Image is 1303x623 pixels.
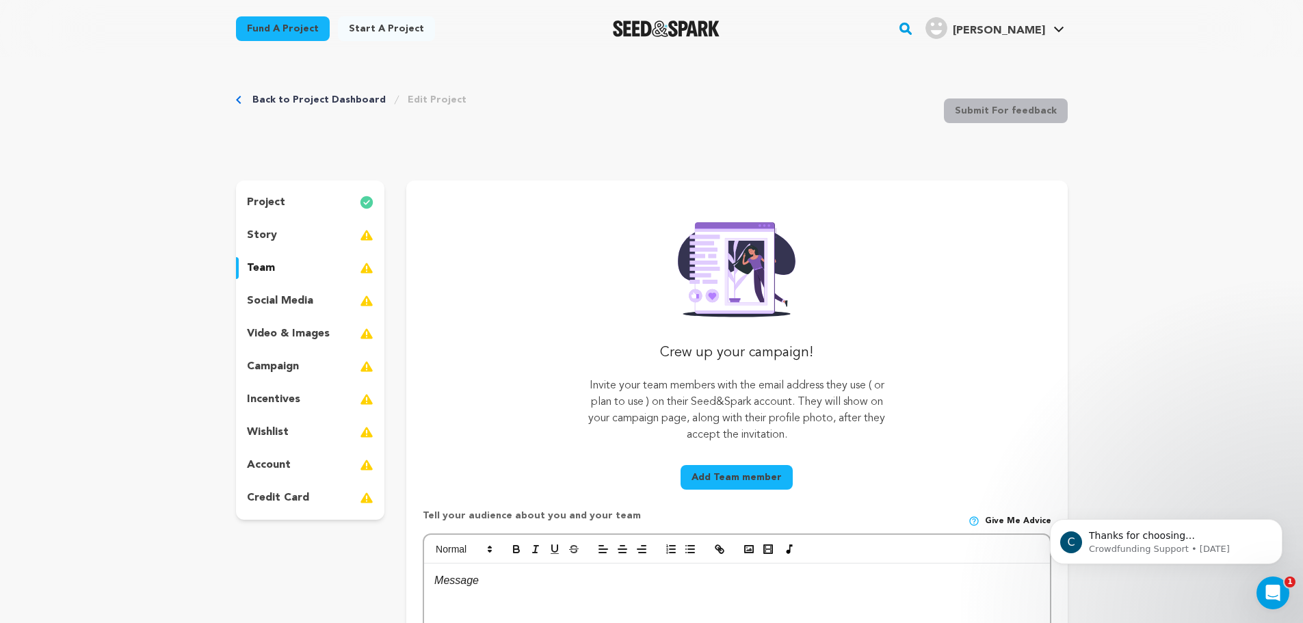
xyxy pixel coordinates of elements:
button: team [236,257,385,279]
span: Give me advice [985,516,1051,527]
button: campaign [236,356,385,377]
p: social media [247,293,313,309]
img: warning-full.svg [360,391,373,408]
button: incentives [236,388,385,410]
img: warning-full.svg [360,457,373,473]
p: wishlist [247,424,289,440]
a: Edit Project [408,93,466,107]
p: project [247,194,285,211]
span: 1 [1285,576,1295,587]
p: video & images [247,326,330,342]
img: check-circle-full.svg [360,194,373,211]
p: Invite your team members with the email address they use ( or plan to use ) on their Seed&Spark a... [580,377,894,443]
img: Seed&Spark Rafiki Image [667,213,806,317]
p: credit card [247,490,309,506]
a: Start a project [338,16,435,41]
img: warning-full.svg [360,326,373,342]
a: Fund a project [236,16,330,41]
p: team [247,260,275,276]
div: Breadcrumb [236,93,466,107]
p: campaign [247,358,299,375]
img: warning-full.svg [360,424,373,440]
button: story [236,224,385,246]
a: Back to Project Dashboard [252,93,386,107]
p: Crew up your campaign! [580,339,894,367]
p: account [247,457,291,473]
iframe: Intercom live chat [1256,576,1289,609]
span: [PERSON_NAME] [953,25,1045,36]
button: wishlist [236,421,385,443]
button: credit card [236,487,385,509]
button: Add Team member [681,465,793,490]
p: story [247,227,277,243]
span: Connor R.'s Profile [923,14,1067,43]
iframe: Intercom notifications message [1029,490,1303,586]
div: Connor R.'s Profile [925,17,1045,39]
a: Connor R.'s Profile [923,14,1067,39]
button: Submit For feedback [944,98,1068,123]
img: warning-full.svg [360,260,373,276]
img: help-circle.svg [969,516,979,527]
img: warning-full.svg [360,227,373,243]
button: project [236,191,385,213]
img: user.png [925,17,947,39]
img: Seed&Spark Logo Dark Mode [613,21,720,37]
img: warning-full.svg [360,358,373,375]
button: social media [236,290,385,312]
img: warning-full.svg [360,490,373,506]
p: Tell your audience about you and your team [423,509,641,533]
p: incentives [247,391,300,408]
button: account [236,454,385,476]
img: warning-full.svg [360,293,373,309]
a: Seed&Spark Homepage [613,21,720,37]
button: video & images [236,323,385,345]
